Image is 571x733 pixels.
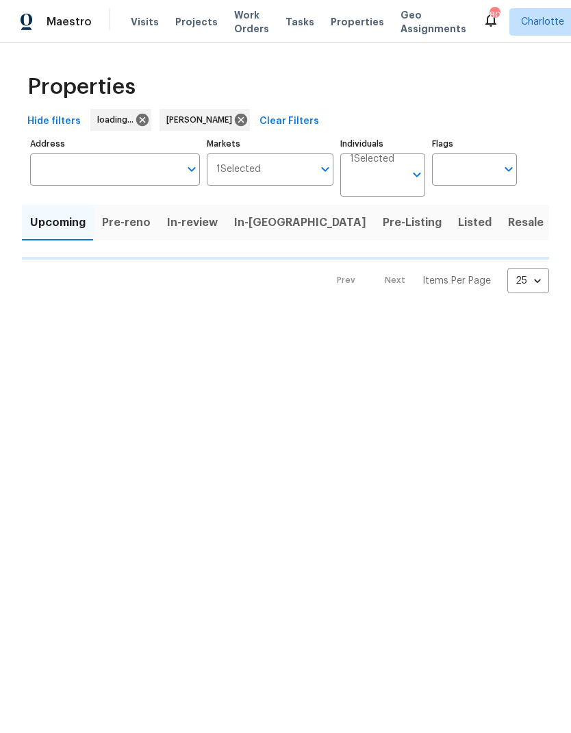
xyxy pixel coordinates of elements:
label: Markets [207,140,334,148]
button: Hide filters [22,109,86,134]
div: 25 [507,263,549,299]
span: Listed [458,213,492,232]
span: Tasks [285,17,314,27]
div: [PERSON_NAME] [160,109,250,131]
span: Properties [27,80,136,94]
span: loading... [97,113,139,127]
span: Pre-reno [102,213,151,232]
button: Open [407,165,427,184]
span: In-[GEOGRAPHIC_DATA] [234,213,366,232]
span: Clear Filters [259,113,319,130]
div: 80 [490,8,499,22]
label: Individuals [340,140,425,148]
div: loading... [90,109,151,131]
button: Clear Filters [254,109,325,134]
button: Open [182,160,201,179]
span: Projects [175,15,218,29]
span: Upcoming [30,213,86,232]
span: Hide filters [27,113,81,130]
button: Open [316,160,335,179]
span: Charlotte [521,15,564,29]
span: Pre-Listing [383,213,442,232]
span: Geo Assignments [401,8,466,36]
nav: Pagination Navigation [324,268,549,293]
button: Open [499,160,518,179]
span: 1 Selected [216,164,261,175]
span: In-review [167,213,218,232]
span: Maestro [47,15,92,29]
span: Visits [131,15,159,29]
span: Properties [331,15,384,29]
label: Address [30,140,200,148]
p: Items Per Page [422,274,491,288]
label: Flags [432,140,517,148]
span: [PERSON_NAME] [166,113,238,127]
span: Work Orders [234,8,269,36]
span: 1 Selected [350,153,394,165]
span: Resale [508,213,544,232]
